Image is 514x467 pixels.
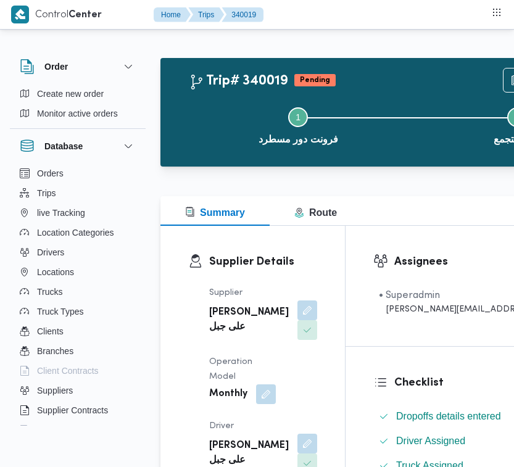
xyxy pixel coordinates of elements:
b: Pending [300,76,330,84]
span: Dropoffs details entered [396,409,501,424]
button: Home [154,7,191,22]
button: 340019 [222,7,263,22]
span: Driver Assigned [396,434,465,448]
span: Devices [37,423,68,437]
h3: Order [44,59,68,74]
button: Client Contracts [15,361,141,381]
button: Create new order [15,84,141,104]
span: Supplier [209,289,242,297]
button: Supplier Contracts [15,400,141,420]
b: Monthly [209,387,247,402]
span: فرونت دور مسطرد [259,132,338,147]
b: [PERSON_NAME] على جبل [209,305,289,335]
span: Monitor active orders [37,106,118,121]
h3: Supplier Details [209,254,317,270]
button: Clients [15,321,141,341]
iframe: chat widget [12,418,52,455]
button: Orders [15,163,141,183]
span: Truck Types [37,304,83,319]
div: Database [10,163,146,431]
button: Truck Types [15,302,141,321]
h2: Trip# 340019 [189,73,288,89]
button: Devices [15,420,141,440]
button: Order [20,59,136,74]
h3: Database [44,139,83,154]
div: Order [10,84,146,128]
span: Trips [37,186,56,200]
span: live Tracking [37,205,85,220]
span: Trucks [37,284,62,299]
button: Database [20,139,136,154]
span: 1 [296,112,301,122]
span: Driver [209,422,234,430]
span: Route [294,207,337,218]
span: Suppliers [37,383,73,398]
button: Drivers [15,242,141,262]
button: Trips [188,7,224,22]
span: Drivers [37,245,64,260]
b: Center [68,10,102,20]
button: Locations [15,262,141,282]
button: Monitor active orders [15,104,141,123]
span: Summary [185,207,245,218]
span: Locations [37,265,74,279]
button: Branches [15,341,141,361]
span: Pending [294,74,336,86]
span: Branches [37,344,73,358]
img: X8yXhbKr1z7QwAAAABJRU5ErkJggg== [11,6,29,23]
button: live Tracking [15,203,141,223]
span: Dropoffs details entered [396,411,501,421]
span: Orders [37,166,64,181]
span: Create new order [37,86,104,101]
button: Trips [15,183,141,203]
button: Suppliers [15,381,141,400]
span: Driver Assigned [396,436,465,446]
button: فرونت دور مسطرد [189,93,408,157]
span: Supplier Contracts [37,403,108,418]
span: Operation Model [209,358,252,381]
button: Trucks [15,282,141,302]
span: Client Contracts [37,363,99,378]
span: Location Categories [37,225,114,240]
span: Clients [37,324,64,339]
button: Location Categories [15,223,141,242]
